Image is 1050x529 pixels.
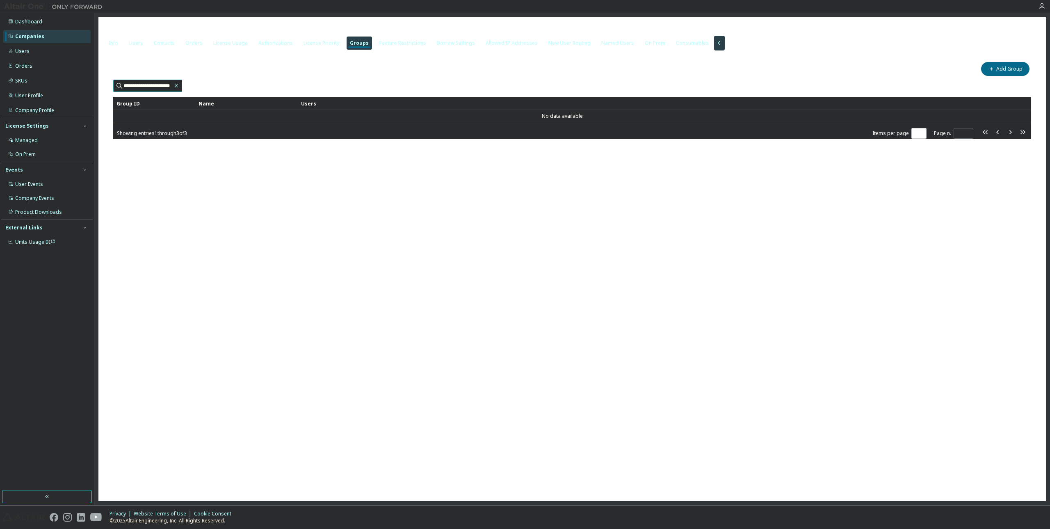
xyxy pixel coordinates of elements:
img: linkedin.svg [77,513,85,522]
div: Consumables [676,40,709,46]
button: Add Group [981,62,1029,76]
div: Product Downloads [15,209,62,215]
div: Info [109,40,118,46]
div: Contacts [154,40,175,46]
div: Companies [15,33,44,40]
p: © 2025 Altair Engineering, Inc. All Rights Reserved. [110,517,236,524]
div: User Profile [15,92,43,99]
div: License Settings [5,123,49,129]
img: altair_logo.svg [2,513,45,522]
div: Events [5,167,23,173]
img: facebook.svg [50,513,58,522]
div: Group ID [116,97,192,110]
img: Altair One [4,2,107,11]
div: Named Users [601,40,634,46]
div: On Prem [15,151,36,158]
span: Units Usage BI [15,238,55,245]
span: Groups (3) [113,63,155,75]
div: Company Profile [15,107,54,114]
div: License Usage [213,40,248,46]
div: Feature Restrictions [379,40,426,46]
div: Borrow Settings [437,40,475,46]
div: Cookie Consent [194,511,236,517]
div: Allowed IP Addresses [486,40,538,46]
div: Dashboard [15,18,42,25]
div: Privacy [110,511,134,517]
div: User Events [15,181,43,188]
img: youtube.svg [90,513,102,522]
div: Company Events [15,195,54,202]
div: Orders [15,63,32,69]
div: Users [15,48,30,55]
span: Showing entries 1 through 3 of 3 [117,130,187,137]
button: 10 [913,130,924,137]
div: Authorizations [258,40,293,46]
span: Page n. [934,128,973,139]
div: Groups [350,40,369,46]
div: Users [301,97,1008,110]
div: New User Routing [548,40,591,46]
div: External Links [5,224,43,231]
div: Name [199,97,294,110]
div: SKUs [15,78,27,84]
div: Users [129,40,143,46]
div: Managed [15,137,38,144]
td: No data available [113,110,1011,122]
div: Orders [185,40,203,46]
div: License Priority [304,40,339,46]
div: Website Terms of Use [134,511,194,517]
span: [US_STATE][GEOGRAPHIC_DATA] - 708 [103,22,252,34]
span: Items per page [872,128,927,139]
img: instagram.svg [63,513,72,522]
div: On Prem [645,40,665,46]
